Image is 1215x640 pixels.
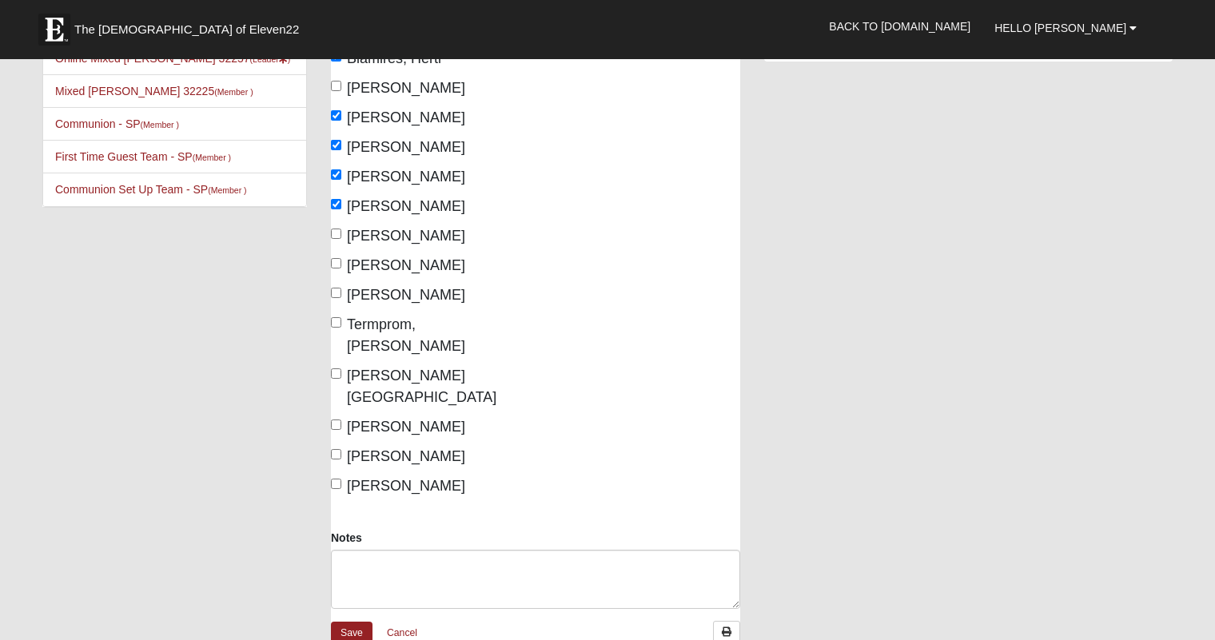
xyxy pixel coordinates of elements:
[208,185,246,195] small: (Member )
[817,6,982,46] a: Back to [DOMAIN_NAME]
[347,139,465,155] span: [PERSON_NAME]
[994,22,1126,34] span: Hello [PERSON_NAME]
[347,419,465,435] span: [PERSON_NAME]
[193,153,231,162] small: (Member )
[347,257,465,273] span: [PERSON_NAME]
[331,288,341,298] input: [PERSON_NAME]
[331,199,341,209] input: [PERSON_NAME]
[331,169,341,180] input: [PERSON_NAME]
[214,87,253,97] small: (Member )
[331,530,362,546] label: Notes
[347,169,465,185] span: [PERSON_NAME]
[347,368,496,405] span: [PERSON_NAME][GEOGRAPHIC_DATA]
[55,85,253,97] a: Mixed [PERSON_NAME] 32225(Member )
[347,198,465,214] span: [PERSON_NAME]
[331,140,341,150] input: [PERSON_NAME]
[331,368,341,379] input: [PERSON_NAME][GEOGRAPHIC_DATA]
[55,150,231,163] a: First Time Guest Team - SP(Member )
[347,448,465,464] span: [PERSON_NAME]
[347,478,465,494] span: [PERSON_NAME]
[74,22,299,38] span: The [DEMOGRAPHIC_DATA] of Eleven22
[347,228,465,244] span: [PERSON_NAME]
[347,109,465,125] span: [PERSON_NAME]
[331,81,341,91] input: [PERSON_NAME]
[331,449,341,459] input: [PERSON_NAME]
[331,317,341,328] input: Termprom, [PERSON_NAME]
[331,229,341,239] input: [PERSON_NAME]
[331,258,341,268] input: [PERSON_NAME]
[30,6,350,46] a: The [DEMOGRAPHIC_DATA] of Eleven22
[55,183,247,196] a: Communion Set Up Team - SP(Member )
[982,8,1149,48] a: Hello [PERSON_NAME]
[38,14,70,46] img: Eleven22 logo
[331,479,341,489] input: [PERSON_NAME]
[347,80,465,96] span: [PERSON_NAME]
[347,316,465,354] span: Termprom, [PERSON_NAME]
[331,110,341,121] input: [PERSON_NAME]
[347,287,465,303] span: [PERSON_NAME]
[141,120,179,129] small: (Member )
[331,419,341,430] input: [PERSON_NAME]
[55,117,179,130] a: Communion - SP(Member )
